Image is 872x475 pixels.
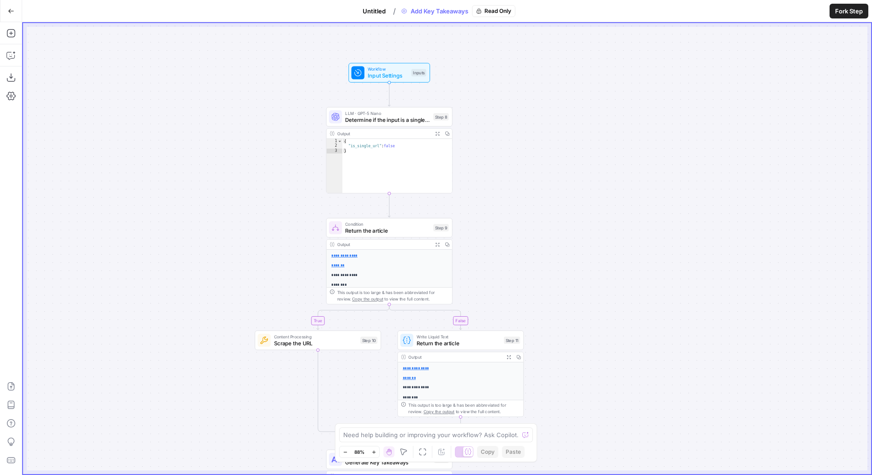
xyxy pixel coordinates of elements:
div: Output [337,130,430,137]
div: Add Key Takeaways [398,5,515,17]
span: Workflow [368,66,408,72]
span: Return the article [417,339,501,348]
button: Copy [477,446,498,458]
span: Write Liquid Text [417,333,501,340]
div: This output is too large & has been abbreviated for review. to view the full content. [337,289,449,302]
span: Toggle code folding, rows 1 through 3 [337,139,342,144]
span: Paste [506,448,521,456]
div: Step 9 [433,224,449,231]
div: Step 8 [433,113,449,120]
span: / [393,6,396,17]
div: Output [408,354,501,360]
span: 88% [354,448,364,456]
div: 2 [327,144,342,149]
span: Copy the output [424,409,454,414]
div: Content ProcessingScrape the URLStep 10 [255,331,381,350]
div: Output [337,241,430,247]
span: Generate Key Takeaways [345,458,431,467]
div: WorkflowInput SettingsInputs [326,63,453,82]
div: Step 10 [360,337,377,344]
span: Input Settings [368,72,408,80]
span: Condition [345,221,430,227]
span: Untitled [363,6,386,16]
span: Scrape the URL [274,339,357,348]
span: LLM · GPT-5 Nano [345,110,430,116]
div: LLM · GPT-5 NanoDetermine if the input is a single URLStep 8Output{ "is_single_url":false} [326,107,453,193]
button: Untitled [357,4,391,18]
g: Edge from step_8 to step_9 [388,193,390,217]
span: Copy [481,448,495,456]
div: Inputs [411,69,426,77]
img: jlmgu399hrhymlku2g1lv3es8mdc [260,336,269,344]
span: Content Processing [274,333,357,340]
div: Step 1 [434,456,449,463]
button: Paste [502,446,525,458]
div: 1 [327,139,342,144]
span: Fork Step [835,6,863,16]
button: Fork Step [830,4,868,18]
div: This output is too large & has been abbreviated for review. to view the full content. [408,402,520,415]
g: Edge from step_9 to step_11 [389,304,462,330]
span: Read Only [484,7,511,15]
g: Edge from step_10 to step_9-conditional-end [318,350,389,436]
g: Edge from start to step_8 [388,82,390,106]
div: 3 [327,149,342,154]
span: Return the article [345,227,430,235]
span: Copy the output [352,297,383,302]
g: Edge from step_9 to step_10 [317,304,389,330]
span: Determine if the input is a single URL [345,115,430,124]
div: Step 11 [504,337,520,344]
